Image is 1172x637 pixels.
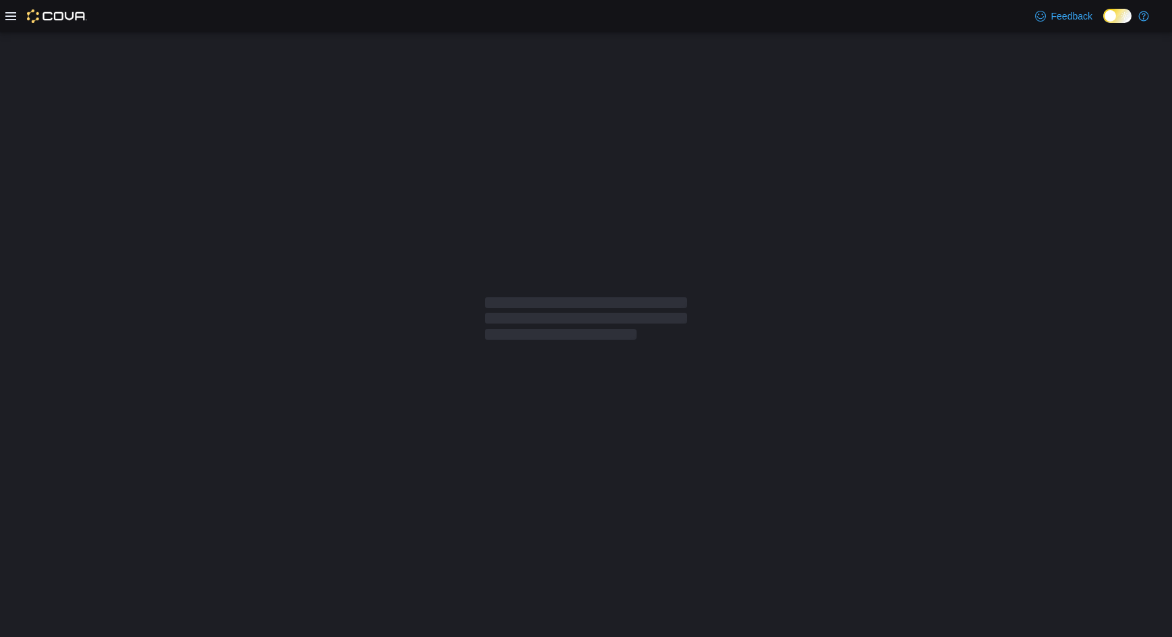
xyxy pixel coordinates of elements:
span: Loading [485,300,687,343]
span: Feedback [1051,9,1092,23]
img: Cova [27,9,87,23]
a: Feedback [1030,3,1098,30]
input: Dark Mode [1103,9,1132,23]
